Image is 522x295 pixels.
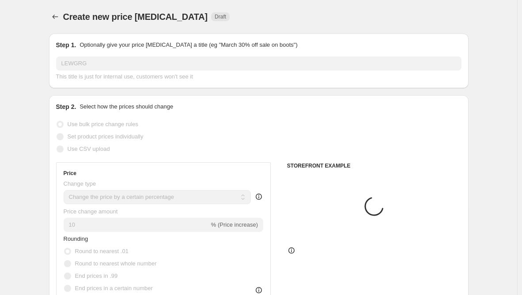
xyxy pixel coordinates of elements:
[64,180,96,187] span: Change type
[254,192,263,201] div: help
[63,12,208,22] span: Create new price [MEDICAL_DATA]
[79,41,297,49] p: Optionally give your price [MEDICAL_DATA] a title (eg "March 30% off sale on boots")
[75,273,118,279] span: End prices in .99
[64,218,209,232] input: -15
[68,146,110,152] span: Use CSV upload
[215,13,226,20] span: Draft
[287,162,461,169] h6: STOREFRONT EXAMPLE
[75,285,153,291] span: End prices in a certain number
[68,121,138,127] span: Use bulk price change rules
[64,170,76,177] h3: Price
[56,56,461,71] input: 30% off holiday sale
[211,221,258,228] span: % (Price increase)
[64,208,118,215] span: Price change amount
[56,102,76,111] h2: Step 2.
[56,73,193,80] span: This title is just for internal use, customers won't see it
[49,11,61,23] button: Price change jobs
[68,133,144,140] span: Set product prices individually
[79,102,173,111] p: Select how the prices should change
[56,41,76,49] h2: Step 1.
[75,260,157,267] span: Round to nearest whole number
[64,235,88,242] span: Rounding
[75,248,129,254] span: Round to nearest .01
